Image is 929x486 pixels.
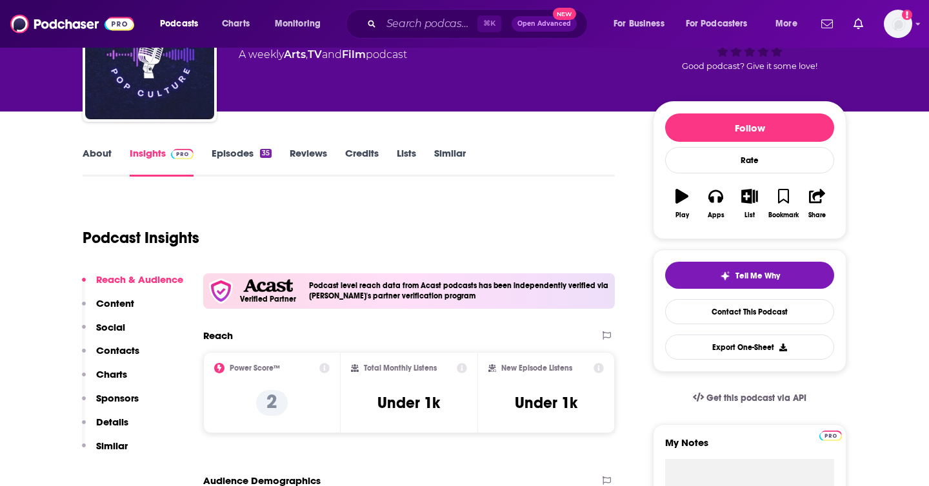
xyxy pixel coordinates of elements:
[10,12,134,36] img: Podchaser - Follow, Share and Rate Podcasts
[275,15,321,33] span: Monitoring
[82,392,139,416] button: Sponsors
[848,13,868,35] a: Show notifications dropdown
[665,299,834,324] a: Contact This Podcast
[256,390,288,416] p: 2
[208,278,234,304] img: verfied icon
[706,393,806,403] span: Get this podcast via API
[260,149,272,158] div: 35
[477,15,501,32] span: ⌘ K
[82,440,128,463] button: Similar
[665,180,699,227] button: Play
[308,48,322,61] a: TV
[96,344,139,356] p: Contacts
[358,9,600,39] div: Search podcasts, credits, & more...
[96,392,139,404] p: Sponsors
[96,273,183,286] p: Reach & Audience
[364,364,437,373] h2: Total Monthly Listens
[222,15,250,33] span: Charts
[808,211,826,219] div: Share
[82,416,128,440] button: Details
[665,262,834,289] button: tell me why sparkleTell Me Why
[151,14,215,34] button: open menu
[345,147,379,177] a: Credits
[766,180,800,227] button: Bookmark
[677,14,766,34] button: open menu
[239,47,407,63] div: A weekly podcast
[517,21,571,27] span: Open Advanced
[801,180,834,227] button: Share
[306,48,308,61] span: ,
[130,147,194,177] a: InsightsPodchaser Pro
[342,48,366,61] a: Film
[512,16,577,32] button: Open AdvancedNew
[604,14,681,34] button: open menu
[96,368,127,380] p: Charts
[171,149,194,159] img: Podchaser Pro
[397,147,416,177] a: Lists
[819,431,842,441] img: Podchaser Pro
[816,13,838,35] a: Show notifications dropdown
[819,429,842,441] a: Pro website
[83,228,199,248] h1: Podcast Insights
[683,382,817,414] a: Get this podcast via API
[266,14,337,34] button: open menu
[733,180,766,227] button: List
[96,440,128,452] p: Similar
[82,273,183,297] button: Reach & Audience
[434,147,466,177] a: Similar
[686,15,748,33] span: For Podcasters
[82,297,134,321] button: Content
[614,15,664,33] span: For Business
[665,436,834,459] label: My Notes
[553,8,576,20] span: New
[96,297,134,309] p: Content
[665,335,834,360] button: Export One-Sheet
[322,48,342,61] span: and
[284,48,306,61] a: Arts
[766,14,814,34] button: open menu
[203,329,233,342] h2: Reach
[212,147,272,177] a: Episodes35
[884,10,912,38] img: User Profile
[240,295,296,303] h5: Verified Partner
[214,14,257,34] a: Charts
[675,211,689,219] div: Play
[515,393,577,413] h3: Under 1k
[775,15,797,33] span: More
[377,393,440,413] h3: Under 1k
[96,321,125,333] p: Social
[708,211,724,219] div: Apps
[665,113,834,142] button: Follow
[82,368,127,392] button: Charts
[768,211,799,219] div: Bookmark
[381,14,477,34] input: Search podcasts, credits, & more...
[665,147,834,173] div: Rate
[160,15,198,33] span: Podcasts
[290,147,327,177] a: Reviews
[744,211,755,219] div: List
[243,279,292,293] img: Acast
[82,321,125,345] button: Social
[884,10,912,38] button: Show profile menu
[699,180,732,227] button: Apps
[82,344,139,368] button: Contacts
[309,281,610,300] h4: Podcast level reach data from Acast podcasts has been independently verified via [PERSON_NAME]'s ...
[501,364,572,373] h2: New Episode Listens
[735,271,780,281] span: Tell Me Why
[96,416,128,428] p: Details
[720,271,730,281] img: tell me why sparkle
[902,10,912,20] svg: Add a profile image
[884,10,912,38] span: Logged in as heidiv
[83,147,112,177] a: About
[230,364,280,373] h2: Power Score™
[682,61,817,71] span: Good podcast? Give it some love!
